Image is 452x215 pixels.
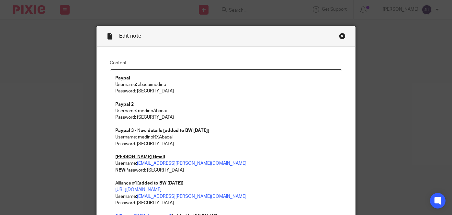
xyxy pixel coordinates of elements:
span: Edit note [119,33,141,39]
label: Content [110,60,342,66]
p: Username: abacaimedino [115,81,337,88]
strong: NEW [115,168,125,173]
strong: Paypal 2 [115,102,134,107]
p: Username: [115,154,337,167]
strong: Paypal 3 - New details [added to BW [DATE]] [115,128,209,133]
p: Password: [SECURITY_DATA] [115,167,337,173]
a: [URL][DOMAIN_NAME] [115,187,162,192]
p: Username: Password: [SECURITY_DATA] [115,186,337,206]
p: Alliance #1 [115,180,337,186]
div: Close this dialog window [339,33,345,39]
a: [EMAIL_ADDRESS][PERSON_NAME][DOMAIN_NAME] [137,161,246,166]
p: Password: [SECURITY_DATA] [115,88,337,94]
a: [EMAIL_ADDRESS][PERSON_NAME][DOMAIN_NAME] [137,194,246,199]
p: Username: medinoAbacai [115,108,337,114]
p: Password: [SECURITY_DATA] [115,114,337,134]
p: Username: medinoRXAbacai [115,134,337,140]
u: [PERSON_NAME] Gmail [115,155,165,159]
p: Password: [SECURITY_DATA] [115,141,337,147]
strong: Paypal [115,76,130,80]
strong: [added to BW [DATE]] [137,181,184,185]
